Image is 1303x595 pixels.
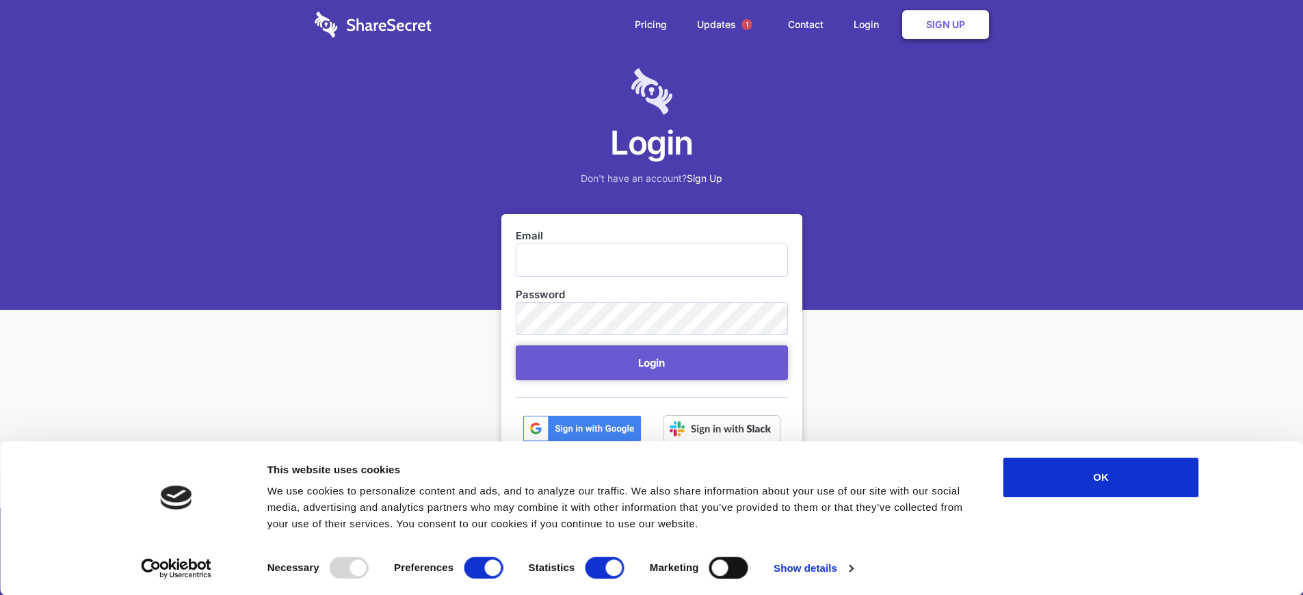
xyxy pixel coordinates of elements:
div: This website uses cookies [267,462,973,478]
a: Sign Up [902,10,989,39]
img: logo-lt-purple-60x68@2x-c671a683ea72a1d466fb5d642181eefbee81c4e10ba9aed56c8e1d7e762e8086.png [631,68,672,115]
a: Contact [774,3,837,46]
button: OK [1003,458,1199,497]
strong: Necessary [267,561,319,573]
span: 1 [741,19,752,30]
a: Show details [774,558,853,579]
strong: Statistics [529,561,575,573]
a: Pricing [621,3,681,46]
img: Sign in with Slack [663,415,780,442]
label: Password [516,287,788,302]
strong: Preferences [394,561,453,573]
a: Login [840,3,899,46]
a: Sign Up [687,172,722,184]
label: Email [516,228,788,243]
a: Usercentrics Cookiebot - opens in a new window [116,558,236,579]
button: Login [516,345,788,380]
strong: Marketing [650,561,699,573]
img: btn_google_signin_dark_normal_web@2x-02e5a4921c5dab0481f19210d7229f84a41d9f18e5bdafae021273015eeb... [523,415,642,442]
img: logo-wordmark-white-trans-d4663122ce5f474addd5e946df7df03e33cb6a1c49d2221995e7729f52c070b2.svg [315,12,432,38]
img: logo [161,486,192,510]
div: We use cookies to personalize content and ads, and to analyze our traffic. We also share informat... [267,483,973,532]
